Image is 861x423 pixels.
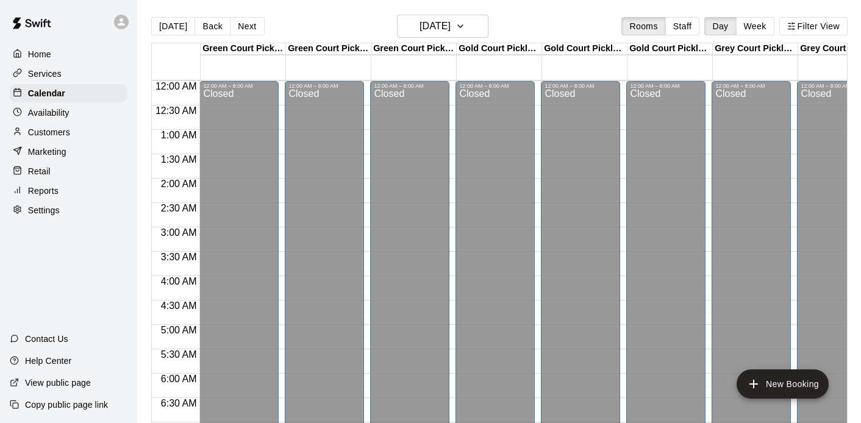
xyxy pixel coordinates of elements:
[542,43,627,55] div: Gold Court Pickleball #2
[158,398,200,408] span: 6:30 AM
[158,325,200,335] span: 5:00 AM
[459,83,531,89] div: 12:00 AM – 8:00 AM
[201,43,286,55] div: Green Court Pickleball #1
[28,107,70,119] p: Availability
[10,104,127,122] a: Availability
[10,84,127,102] a: Calendar
[25,355,71,367] p: Help Center
[10,143,127,161] a: Marketing
[158,227,200,238] span: 3:00 AM
[25,399,108,411] p: Copy public page link
[704,17,736,35] button: Day
[230,17,264,35] button: Next
[28,185,59,197] p: Reports
[420,18,451,35] h6: [DATE]
[545,83,616,89] div: 12:00 AM – 8:00 AM
[28,204,60,216] p: Settings
[737,369,829,399] button: add
[10,65,127,83] a: Services
[397,15,488,38] button: [DATE]
[10,162,127,180] a: Retail
[28,68,62,80] p: Services
[158,276,200,286] span: 4:00 AM
[665,17,700,35] button: Staff
[28,165,51,177] p: Retail
[28,87,65,99] p: Calendar
[158,203,200,213] span: 2:30 AM
[630,83,702,89] div: 12:00 AM – 8:00 AM
[713,43,798,55] div: Grey Court Pickleball #1
[10,45,127,63] a: Home
[10,182,127,200] a: Reports
[158,374,200,384] span: 6:00 AM
[28,146,66,158] p: Marketing
[715,83,787,89] div: 12:00 AM – 8:00 AM
[158,349,200,360] span: 5:30 AM
[621,17,665,35] button: Rooms
[152,81,200,91] span: 12:00 AM
[28,126,70,138] p: Customers
[158,300,200,311] span: 4:30 AM
[195,17,230,35] button: Back
[158,154,200,165] span: 1:30 AM
[371,43,457,55] div: Green Court Pickleball #3
[158,179,200,189] span: 2:00 AM
[288,83,360,89] div: 12:00 AM – 8:00 AM
[28,48,51,60] p: Home
[10,123,127,141] a: Customers
[158,252,200,262] span: 3:30 AM
[286,43,371,55] div: Green Court Pickleball #2
[151,17,195,35] button: [DATE]
[158,130,200,140] span: 1:00 AM
[152,105,200,116] span: 12:30 AM
[457,43,542,55] div: Gold Court Pickleball #1
[10,201,127,219] a: Settings
[736,17,774,35] button: Week
[25,333,68,345] p: Contact Us
[203,83,275,89] div: 12:00 AM – 8:00 AM
[627,43,713,55] div: Gold Court Pickleball #3
[374,83,446,89] div: 12:00 AM – 8:00 AM
[779,17,848,35] button: Filter View
[25,377,91,389] p: View public page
